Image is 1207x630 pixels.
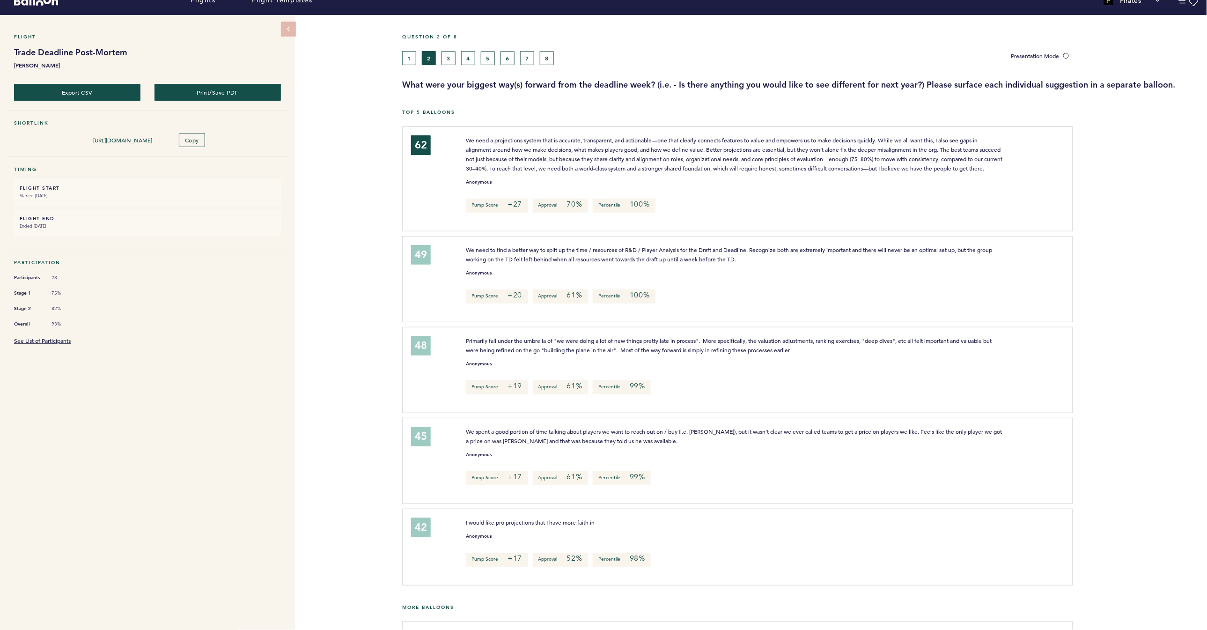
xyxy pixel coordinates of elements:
button: Export CSV [14,84,140,101]
em: +19 [508,381,522,391]
em: +17 [508,472,522,482]
button: 1 [402,51,416,65]
div: 49 [411,245,431,265]
button: Print/Save PDF [155,84,281,101]
p: Pump Score [466,199,528,213]
h5: Timing [14,166,281,172]
p: Pump Score [466,471,528,485]
small: Anonymous [466,180,492,185]
em: 61% [567,381,582,391]
p: Approval [533,471,588,485]
span: 82% [52,305,80,312]
h5: Shortlink [14,120,281,126]
em: 98% [630,554,645,563]
em: 70% [567,200,582,209]
button: 7 [520,51,534,65]
span: 93% [52,321,80,327]
h5: Top 5 Balloons [402,109,1200,115]
span: We spent a good portion of time talking about players we want to reach out on / buy (i.e. [PERSON... [466,428,1003,445]
button: 2 [422,51,436,65]
span: Copy [185,136,199,144]
span: Stage 2 [14,304,42,313]
span: I would like pro projections that I have more faith in [466,519,595,526]
h6: FLIGHT END [20,215,275,222]
p: Percentile [593,471,651,485]
small: Anonymous [466,271,492,275]
span: Stage 1 [14,289,42,298]
div: 48 [411,336,431,356]
b: [PERSON_NAME] [14,60,281,70]
span: Overall [14,319,42,329]
span: 28 [52,274,80,281]
span: We need to find a better way to split up the time / resources of R&D / Player Analysis for the Dr... [466,246,994,263]
em: +17 [508,554,522,563]
span: Primarily fall under the umbrella of "we were doing a lot of new things pretty late in process". ... [466,337,993,354]
p: Percentile [593,289,655,304]
p: Approval [533,553,588,567]
small: Anonymous [466,452,492,457]
div: 45 [411,427,431,446]
span: Participants [14,273,42,282]
em: 100% [630,290,650,300]
p: Percentile [593,199,655,213]
em: 100% [630,200,650,209]
div: 42 [411,518,431,537]
em: 52% [567,554,582,563]
span: Presentation Mode [1011,52,1060,59]
em: 61% [567,290,582,300]
em: 61% [567,472,582,482]
div: 62 [411,135,431,155]
em: +27 [508,200,522,209]
h5: More Balloons [402,604,1200,610]
h3: What were your biggest way(s) forward from the deadline week? (i.e. - Is there anything you would... [402,79,1200,90]
h6: FLIGHT START [20,185,275,191]
a: See List of Participants [14,337,71,344]
p: Pump Score [466,380,528,394]
p: Approval [533,289,588,304]
button: 4 [461,51,475,65]
span: We need a projections system that is accurate, transparent, and actionable—one that clearly conne... [466,136,1004,172]
h1: Trade Deadline Post-Mortem [14,47,281,58]
button: 3 [442,51,456,65]
small: Anonymous [466,362,492,366]
button: 5 [481,51,495,65]
em: +20 [508,290,522,300]
h5: Participation [14,259,281,266]
h5: Question 2 of 8 [402,34,1200,40]
button: 8 [540,51,554,65]
button: 6 [500,51,515,65]
small: Started [DATE] [20,191,275,200]
button: Copy [179,133,205,147]
span: 75% [52,290,80,296]
small: Anonymous [466,534,492,539]
p: Approval [533,380,588,394]
em: 99% [630,381,645,391]
h5: Flight [14,34,281,40]
p: Pump Score [466,553,528,567]
p: Percentile [593,553,651,567]
small: Ended [DATE] [20,222,275,231]
p: Pump Score [466,289,528,304]
p: Percentile [593,380,651,394]
p: Approval [533,199,588,213]
em: 99% [630,472,645,482]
